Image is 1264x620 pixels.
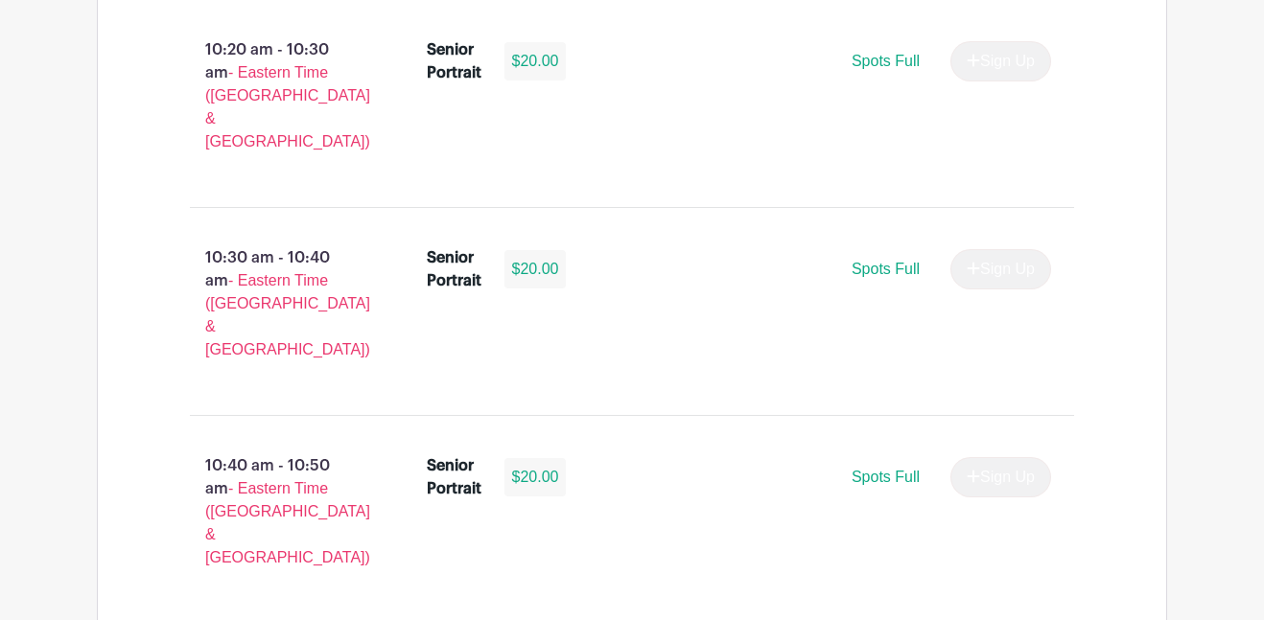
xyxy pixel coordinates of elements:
[427,38,481,84] div: Senior Portrait
[205,480,370,565] span: - Eastern Time ([GEOGRAPHIC_DATA] & [GEOGRAPHIC_DATA])
[852,53,920,69] span: Spots Full
[852,469,920,485] span: Spots Full
[504,458,567,496] div: $20.00
[205,272,370,357] span: - Eastern Time ([GEOGRAPHIC_DATA] & [GEOGRAPHIC_DATA])
[159,31,396,161] p: 10:20 am - 10:30 am
[159,239,396,369] p: 10:30 am - 10:40 am
[427,454,481,500] div: Senior Portrait
[504,250,567,288] div: $20.00
[205,64,370,149] span: - Eastern Time ([GEOGRAPHIC_DATA] & [GEOGRAPHIC_DATA])
[427,246,481,292] div: Senior Portrait
[852,261,920,277] span: Spots Full
[159,447,396,577] p: 10:40 am - 10:50 am
[504,42,567,80] div: $20.00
